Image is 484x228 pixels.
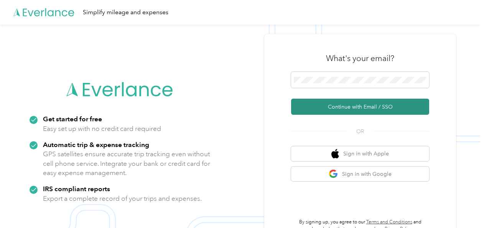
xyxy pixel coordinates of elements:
h3: What's your email? [326,53,394,64]
span: OR [347,127,374,135]
p: Export a complete record of your trips and expenses. [43,194,202,203]
strong: IRS compliant reports [43,185,110,193]
button: Continue with Email / SSO [291,99,429,115]
button: apple logoSign in with Apple [291,146,429,161]
p: GPS satellites ensure accurate trip tracking even without cell phone service. Integrate your bank... [43,149,211,178]
img: google logo [329,169,338,179]
strong: Automatic trip & expense tracking [43,140,149,149]
strong: Get started for free [43,115,102,123]
a: Terms and Conditions [366,219,412,225]
p: Easy set up with no credit card required [43,124,161,134]
img: apple logo [331,149,339,159]
button: google logoSign in with Google [291,167,429,182]
div: Simplify mileage and expenses [83,8,168,17]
